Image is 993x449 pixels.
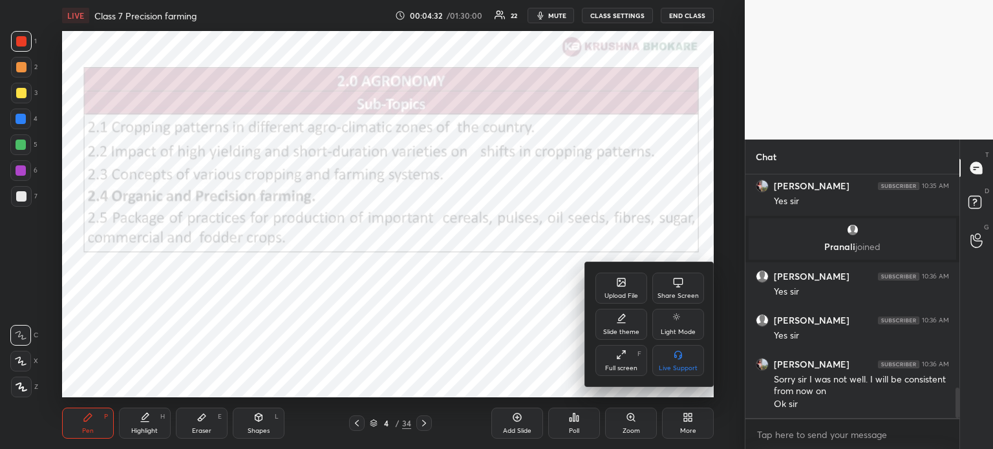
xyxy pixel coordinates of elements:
div: Upload File [604,293,638,299]
div: Share Screen [657,293,699,299]
div: Live Support [659,365,698,371]
div: Slide theme [603,329,639,335]
div: F [637,351,641,357]
div: Light Mode [661,329,696,335]
div: Full screen [605,365,637,371]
